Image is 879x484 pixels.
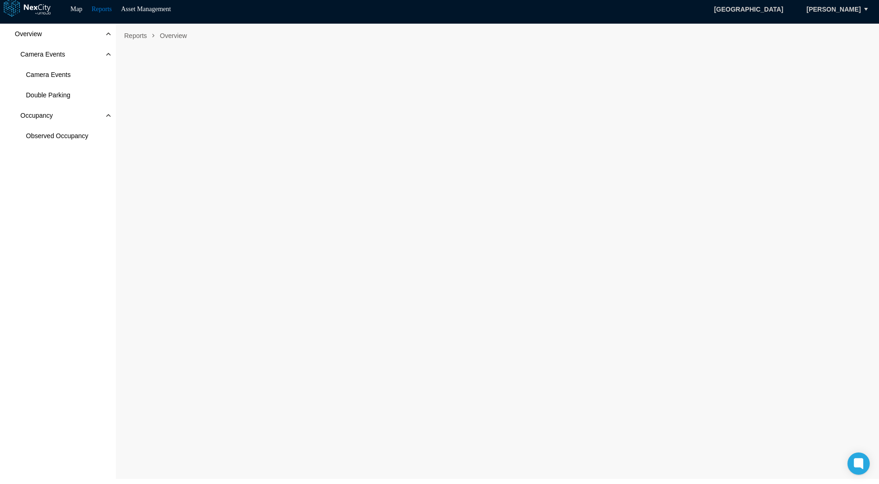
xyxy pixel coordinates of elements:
[807,5,861,14] span: [PERSON_NAME]
[26,90,70,100] span: Double Parking
[20,50,65,59] span: Camera Events
[26,131,89,140] span: Observed Occupancy
[26,70,70,79] span: Camera Events
[121,6,171,13] a: Asset Management
[156,28,190,43] span: Overview
[70,6,82,13] a: Map
[120,28,151,43] span: Reports
[797,1,871,17] button: [PERSON_NAME]
[15,29,42,38] span: Overview
[704,1,793,17] span: [GEOGRAPHIC_DATA]
[92,6,112,13] a: Reports
[20,111,53,120] span: Occupancy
